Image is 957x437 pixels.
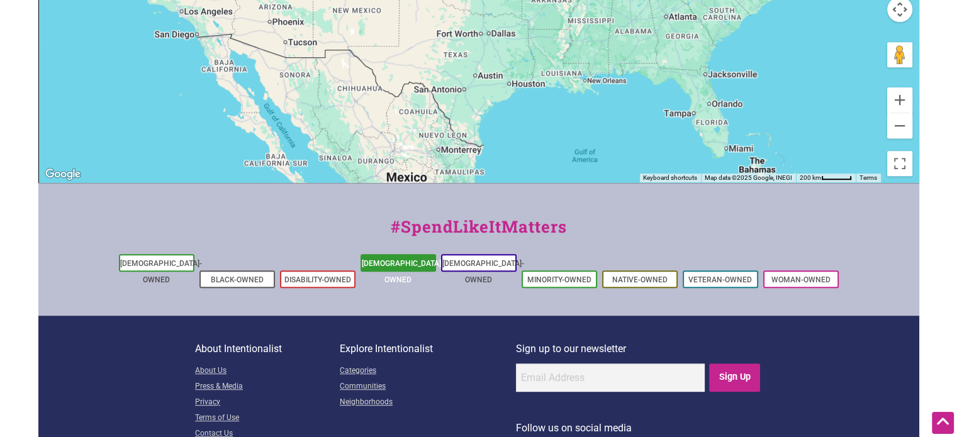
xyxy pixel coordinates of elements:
[42,166,84,182] a: Open this area in Google Maps (opens a new window)
[705,174,792,181] span: Map data ©2025 Google, INEGI
[771,275,831,284] a: Woman-Owned
[42,166,84,182] img: Google
[211,275,264,284] a: Black-Owned
[859,174,877,181] a: Terms (opens in new tab)
[340,363,516,379] a: Categories
[643,174,697,182] button: Keyboard shortcuts
[340,395,516,411] a: Neighborhoods
[195,411,340,426] a: Terms of Use
[284,275,351,284] a: Disability-Owned
[516,363,705,392] input: Email Address
[362,259,444,284] a: [DEMOGRAPHIC_DATA]-Owned
[932,412,954,434] div: Scroll Back to Top
[195,341,340,357] p: About Intentionalist
[887,42,912,67] button: Drag Pegman onto the map to open Street View
[442,259,524,284] a: [DEMOGRAPHIC_DATA]-Owned
[688,275,752,284] a: Veteran-Owned
[195,363,340,379] a: About Us
[340,379,516,395] a: Communities
[886,150,914,177] button: Toggle fullscreen view
[612,275,668,284] a: Native-Owned
[516,341,762,357] p: Sign up to our newsletter
[340,341,516,357] p: Explore Intentionalist
[120,259,202,284] a: [DEMOGRAPHIC_DATA]-Owned
[195,379,340,395] a: Press & Media
[195,395,340,411] a: Privacy
[887,113,912,138] button: Zoom out
[516,420,762,436] p: Follow us on social media
[800,174,821,181] span: 200 km
[527,275,591,284] a: Minority-Owned
[709,363,760,392] input: Sign Up
[38,214,919,252] div: #SpendLikeItMatters
[796,174,856,182] button: Map Scale: 200 km per 45 pixels
[887,87,912,113] button: Zoom in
